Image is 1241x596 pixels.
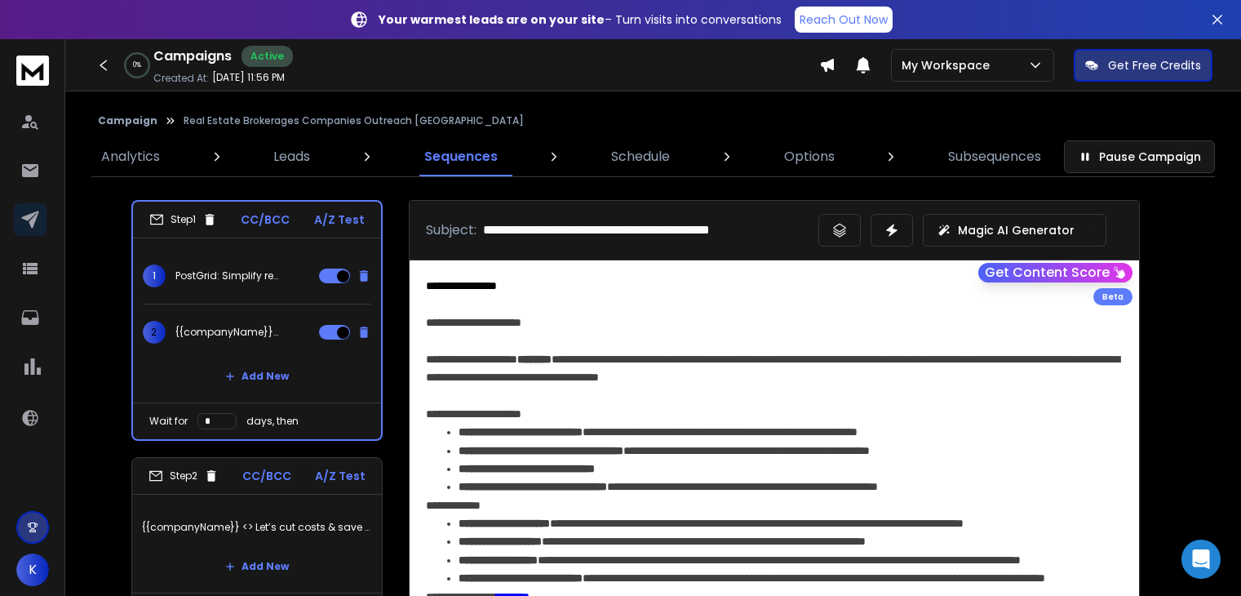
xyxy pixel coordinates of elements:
p: Get Free Credits [1108,57,1201,73]
p: A/Z Test [315,468,366,484]
p: Leads [273,147,310,167]
p: CC/BCC [241,211,290,228]
p: Schedule [611,147,670,167]
a: Analytics [91,137,170,176]
p: [DATE] 11:56 PM [212,71,285,84]
p: Subsequences [948,147,1041,167]
button: Get Content Score [978,263,1132,282]
p: – Turn visits into conversations [379,11,782,28]
h1: Campaigns [153,47,232,66]
a: Sequences [414,137,507,176]
p: A/Z Test [314,211,365,228]
p: Subject: [426,220,476,240]
a: Schedule [601,137,680,176]
p: CC/BCC [242,468,291,484]
button: Campaign [98,114,157,127]
p: Sequences [424,147,498,167]
a: Subsequences [938,137,1051,176]
span: 1 [143,265,166,287]
div: Step 1 [149,212,217,227]
span: 2 [143,321,166,344]
button: Get Free Credits [1074,49,1212,82]
p: Wait for [149,415,188,428]
p: days, then [246,415,299,428]
button: Pause Campaign [1064,140,1215,173]
button: Magic AI Generator [923,214,1106,247]
button: Add New [212,360,302,393]
p: My Workspace [902,57,996,73]
button: K [16,554,49,586]
div: Open Intercom Messenger [1181,540,1221,579]
div: Active [242,46,293,67]
a: Leads [264,137,320,176]
p: Magic AI Generator [958,222,1075,238]
img: logo [16,56,49,86]
p: 0 % [133,60,141,70]
p: {{companyName}} <> Let’s cut costs & save time. [142,505,372,550]
strong: Your warmest leads are on your site [379,11,605,28]
div: Beta [1093,288,1132,305]
p: Created At: [153,72,209,85]
p: PostGrid: Simplify real estate Communications [175,269,280,282]
button: Add New [212,550,302,583]
p: Analytics [101,147,160,167]
div: Step 2 [148,469,219,483]
p: {{companyName}} Streamline Your real estate Communication [175,326,280,339]
a: Options [774,137,844,176]
li: Step1CC/BCCA/Z Test1PostGrid: Simplify real estate Communications2{{companyName}} Streamline Your... [131,200,383,441]
p: Real Estate Brokerages Companies Outreach [GEOGRAPHIC_DATA] [184,114,524,127]
p: Options [784,147,835,167]
p: Reach Out Now [800,11,888,28]
a: Reach Out Now [795,7,893,33]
